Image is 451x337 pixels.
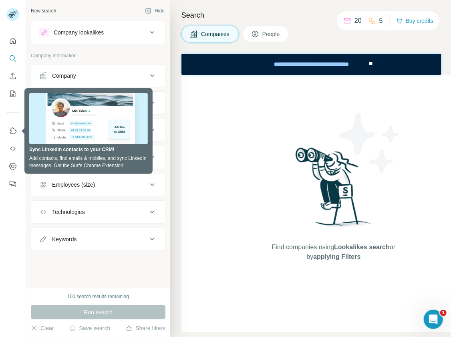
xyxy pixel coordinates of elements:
button: Enrich CSV [6,69,19,83]
img: Surfe Illustration - Woman searching with binoculars [292,145,375,235]
iframe: Intercom live chat [424,310,443,329]
span: 1 [440,310,447,316]
button: My lists [6,87,19,101]
button: Company [31,66,165,85]
div: Company [52,72,76,80]
button: Share filters [126,324,165,332]
span: Companies [201,30,230,38]
p: Company information [31,52,165,59]
div: HQ location [52,126,81,134]
span: applying Filters [313,253,360,260]
p: 5 [379,16,383,26]
div: Industry [52,99,72,107]
span: Find companies using or by [270,242,398,262]
div: 100 search results remaining [67,293,129,300]
div: Employees (size) [52,181,95,189]
iframe: Banner [181,54,441,75]
div: Keywords [52,235,77,243]
button: Feedback [6,177,19,191]
button: HQ location [31,121,165,140]
button: Use Surfe on LinkedIn [6,124,19,138]
p: 20 [354,16,362,26]
button: Save search [69,324,110,332]
button: Annual revenue ($) [31,148,165,167]
div: Technologies [52,208,85,216]
div: Company lookalikes [54,28,104,36]
button: Search [6,51,19,66]
span: Lookalikes search [334,244,390,250]
button: Buy credits [396,15,433,26]
div: New search [31,7,56,14]
button: Dashboard [6,159,19,174]
img: Surfe Illustration - Stars [334,107,406,179]
h4: Search [181,10,441,21]
span: People [262,30,281,38]
div: Annual revenue ($) [52,153,100,161]
button: Use Surfe API [6,141,19,156]
button: Technologies [31,202,165,222]
button: Employees (size) [31,175,165,194]
button: Quick start [6,34,19,48]
button: Keywords [31,230,165,249]
button: Industry [31,93,165,113]
button: Company lookalikes [31,23,165,42]
button: Clear [31,324,54,332]
button: Hide [139,5,170,17]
